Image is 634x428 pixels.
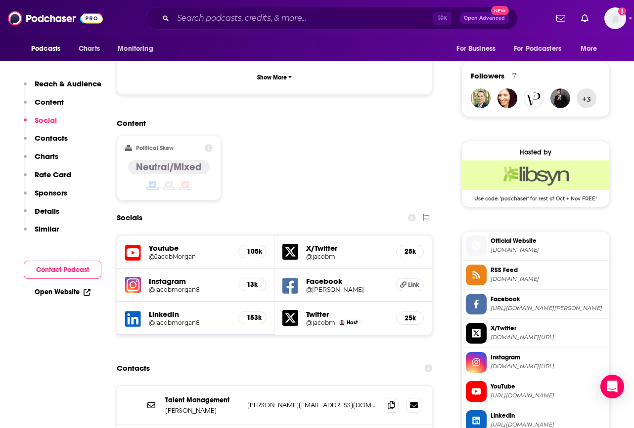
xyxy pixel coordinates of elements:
[491,353,605,362] span: Instagram
[24,152,58,170] button: Charts
[396,278,424,291] a: Link
[491,275,605,283] span: feeds.libsyn.com
[507,39,576,58] button: open menu
[604,7,626,29] button: Show profile menu
[577,10,592,27] a: Show notifications dropdown
[450,39,508,58] button: open menu
[149,276,230,286] h5: Instagram
[24,224,59,242] button: Similar
[306,310,388,319] h5: Twitter
[459,12,509,24] button: Open AdvancedNew
[462,160,609,201] a: Libsyn Deal: Use code: 'podchaser' for rest of Oct + Nov FREE!
[24,261,101,279] button: Contact Podcast
[149,310,230,319] h5: LinkedIn
[149,243,230,253] h5: Youtube
[577,88,596,108] button: +3
[466,265,605,285] a: RSS Feed[DOMAIN_NAME]
[491,6,509,15] span: New
[574,39,610,58] button: open menu
[149,319,230,326] a: @jacobmorgan8
[35,116,57,125] p: Social
[117,118,424,128] h2: Content
[35,97,64,107] p: Content
[165,406,239,415] p: [PERSON_NAME]
[466,235,605,256] a: Official Website[DOMAIN_NAME]
[24,97,64,116] button: Content
[512,72,516,80] div: 7
[306,253,388,260] h5: @jacobm
[491,411,605,420] span: Linkedin
[462,148,609,156] div: Hosted by
[552,10,569,27] a: Show notifications dropdown
[24,206,59,225] button: Details
[456,42,496,56] span: For Business
[149,253,230,260] a: @JacobMorgan
[146,7,518,30] div: Search podcasts, credits, & more...
[24,170,71,188] button: Rate Card
[35,188,67,197] p: Sponsors
[491,363,605,370] span: instagram.com/jacobmorgan8
[466,352,605,373] a: Instagram[DOMAIN_NAME][URL]
[618,7,626,15] svg: Add a profile image
[466,381,605,402] a: YouTube[URL][DOMAIN_NAME]
[306,286,388,293] a: @[PERSON_NAME]
[306,276,388,286] h5: Facebook
[462,160,609,190] img: Libsyn Deal: Use code: 'podchaser' for rest of Oct + Nov FREE!
[35,152,58,161] p: Charts
[24,39,73,58] button: open menu
[491,266,605,274] span: RSS Feed
[471,88,491,108] img: nglimsdahl
[491,324,605,333] span: X/Twitter
[498,88,517,108] img: MorganBaden
[24,133,68,152] button: Contacts
[79,42,100,56] span: Charts
[257,74,287,81] p: Show More
[165,396,239,404] p: Talent Management
[405,247,415,256] h5: 25k
[491,334,605,341] span: twitter.com/jacobm
[491,246,605,254] span: thefutureorganization.com
[136,161,202,173] h4: Neutral/Mixed
[604,7,626,29] span: Logged in as chardin
[347,319,358,326] span: Host
[339,320,345,325] img: Jacob Morgan
[247,280,258,289] h5: 13k
[173,10,433,26] input: Search podcasts, credits, & more...
[433,12,452,25] span: ⌘ K
[464,16,505,21] span: Open Advanced
[8,9,103,28] img: Podchaser - Follow, Share and Rate Podcasts
[306,243,388,253] h5: X/Twitter
[24,79,101,97] button: Reach & Audience
[491,295,605,304] span: Facebook
[524,88,543,108] a: VivicaPartners
[550,88,570,108] img: JohirMia
[247,247,258,256] h5: 105k
[149,286,230,293] a: @jacobmorgan8
[111,39,166,58] button: open menu
[405,314,415,322] h5: 25k
[125,277,141,293] img: iconImage
[462,190,609,202] span: Use code: 'podchaser' for rest of Oct + Nov FREE!
[604,7,626,29] img: User Profile
[306,319,335,326] a: @jacobm
[491,382,605,391] span: YouTube
[466,294,605,314] a: Facebook[URL][DOMAIN_NAME][PERSON_NAME]
[247,313,258,322] h5: 153k
[247,401,376,409] p: [PERSON_NAME][EMAIL_ADDRESS][DOMAIN_NAME]
[471,71,504,80] span: Followers
[35,133,68,143] p: Contacts
[136,145,174,152] h2: Political Skew
[491,305,605,312] span: https://www.facebook.com/Jacob Morgan
[24,188,67,206] button: Sponsors
[117,208,142,227] h2: Socials
[35,170,71,179] p: Rate Card
[581,42,597,56] span: More
[24,116,57,134] button: Social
